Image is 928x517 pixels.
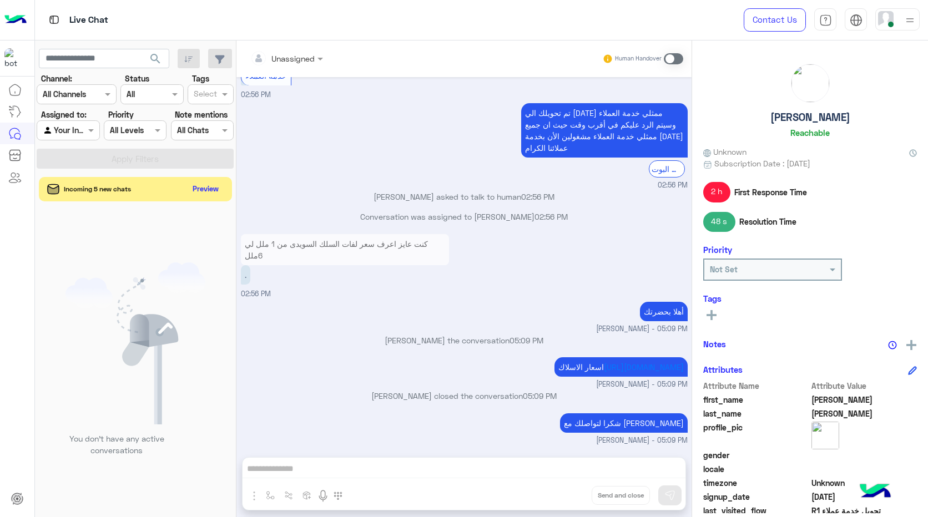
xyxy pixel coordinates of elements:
[811,394,917,406] span: Ahmed
[4,8,27,32] img: Logo
[811,408,917,419] span: Ahmed
[739,216,796,227] span: Resolution Time
[560,413,688,433] p: 14/8/2025, 5:09 PM
[850,14,863,27] img: tab
[47,13,61,27] img: tab
[241,234,449,265] p: 14/8/2025, 2:56 PM
[703,182,730,202] span: 2 h
[811,449,917,461] span: null
[241,211,688,222] p: Conversation was assigned to [PERSON_NAME]
[770,111,850,124] h5: [PERSON_NAME]
[41,109,87,120] label: Assigned to:
[703,491,809,503] span: signup_date
[703,394,809,406] span: first_name
[558,362,604,372] span: اسعار الاسلاك
[241,265,250,285] p: 14/8/2025, 2:56 PM
[60,433,173,457] p: You don’t have any active conversations
[596,324,688,334] span: [PERSON_NAME] - 05:09 PM
[521,103,688,158] p: 14/8/2025, 2:56 PM
[649,160,685,178] div: الرجوع الى البوت
[888,341,897,349] img: notes
[41,73,72,84] label: Channel:
[523,391,557,401] span: 05:09 PM
[703,245,732,255] h6: Priority
[69,13,108,28] p: Live Chat
[241,290,271,298] span: 02:56 PM
[878,11,894,27] img: userImage
[37,149,234,169] button: Apply Filters
[703,339,726,349] h6: Notes
[703,146,747,158] span: Unknown
[592,486,650,505] button: Send and close
[149,52,162,65] span: search
[534,212,568,221] span: 02:56 PM
[521,192,554,201] span: 02:56 PM
[703,364,743,374] h6: Attributes
[241,191,688,202] p: [PERSON_NAME] asked to talk to human
[510,336,543,345] span: 05:09 PM
[192,73,209,84] label: Tags
[554,357,688,377] p: 14/8/2025, 5:09 PM
[175,109,228,120] label: Note mentions
[703,477,809,489] span: timezone
[819,14,832,27] img: tab
[703,422,809,447] span: profile_pic
[703,293,917,303] h6: Tags
[906,340,916,350] img: add
[604,362,684,372] a: [URL][DOMAIN_NAME]
[703,212,735,232] span: 48 s
[241,90,271,99] span: 02:56 PM
[811,477,917,489] span: Unknown
[791,64,829,102] img: picture
[856,473,895,511] img: hulul-logo.png
[65,262,205,424] img: empty users
[596,379,688,390] span: [PERSON_NAME] - 05:09 PM
[241,334,688,346] p: [PERSON_NAME] the conversation
[811,463,917,475] span: null
[64,184,131,194] span: Incoming 5 new chats
[241,390,688,402] p: [PERSON_NAME] closed the conversation
[108,109,134,120] label: Priority
[188,181,224,197] button: Preview
[192,88,217,102] div: Select
[703,463,809,475] span: locale
[811,422,839,449] img: picture
[811,491,917,503] span: 2025-08-14T11:55:13.819Z
[811,380,917,392] span: Attribute Value
[615,54,662,63] small: Human Handover
[125,73,149,84] label: Status
[811,505,917,516] span: تحويل خدمة عملاء R1
[596,435,688,446] span: [PERSON_NAME] - 05:09 PM
[790,128,830,138] h6: Reachable
[814,8,836,32] a: tab
[703,505,809,516] span: last_visited_flow
[734,186,807,198] span: First Response Time
[714,158,810,169] span: Subscription Date : [DATE]
[658,180,688,191] span: 02:56 PM
[703,408,809,419] span: last_name
[142,49,169,73] button: search
[4,48,24,68] img: 322208621163248
[703,380,809,392] span: Attribute Name
[744,8,806,32] a: Contact Us
[703,449,809,461] span: gender
[903,13,917,27] img: profile
[245,71,286,80] span: خدمه العملاء
[640,302,688,321] p: 14/8/2025, 5:09 PM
